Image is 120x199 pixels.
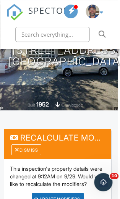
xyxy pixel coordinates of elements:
img: The Best Home Inspection Software - Spectora [6,4,23,21]
div: Dismiss [11,144,41,155]
img: me_thumb.jpg [86,5,99,18]
h3: Recalculate Modifiers [4,129,112,159]
iframe: Intercom live chat [94,173,112,191]
span: Built [28,102,35,108]
span: SPECTORA [28,4,76,16]
div: 1952 [36,101,49,108]
a: SPECTORA [6,11,76,26]
span: 10 [110,173,118,179]
input: Search everything... [15,27,89,42]
span: crawlspace [62,102,83,108]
